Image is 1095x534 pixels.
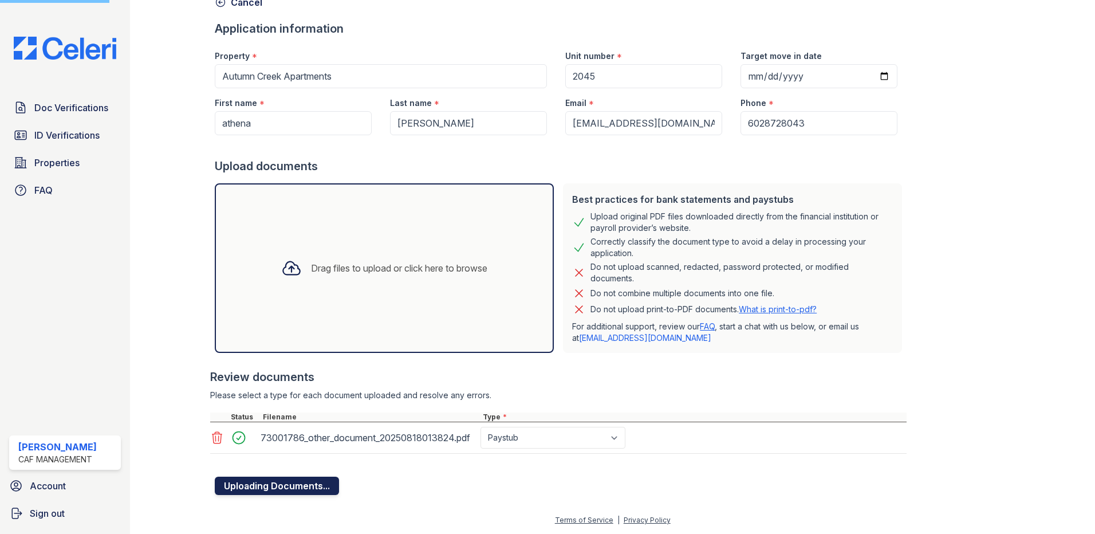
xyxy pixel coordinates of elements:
img: CE_Logo_Blue-a8612792a0a2168367f1c8372b55b34899dd931a85d93a1a3d3e32e68fde9ad4.png [5,37,125,60]
a: FAQ [9,179,121,202]
span: Account [30,479,66,493]
span: Properties [34,156,80,170]
span: FAQ [34,183,53,197]
label: Target move in date [740,50,822,62]
div: 73001786_other_document_20250818013824.pdf [261,429,476,447]
div: [PERSON_NAME] [18,440,97,454]
a: [EMAIL_ADDRESS][DOMAIN_NAME] [579,333,711,343]
a: Sign out [5,502,125,525]
label: First name [215,97,257,109]
button: Uploading Documents... [215,477,339,495]
div: Upload original PDF files downloaded directly from the financial institution or payroll provider’... [590,211,893,234]
div: Upload documents [215,158,907,174]
div: Type [480,413,907,422]
label: Phone [740,97,766,109]
div: Best practices for bank statements and paystubs [572,193,893,206]
a: What is print-to-pdf? [739,304,817,314]
span: Doc Verifications [34,101,108,115]
div: | [617,516,620,524]
div: Correctly classify the document type to avoid a delay in processing your application. [590,236,893,259]
a: Doc Verifications [9,96,121,119]
a: Privacy Policy [624,516,671,524]
label: Last name [390,97,432,109]
a: ID Verifications [9,124,121,147]
a: Properties [9,151,121,174]
div: Do not combine multiple documents into one file. [590,286,774,300]
div: Review documents [210,369,907,385]
span: ID Verifications [34,128,100,142]
a: Account [5,474,125,497]
div: Drag files to upload or click here to browse [311,261,487,275]
a: FAQ [700,321,715,331]
label: Unit number [565,50,615,62]
label: Property [215,50,250,62]
div: CAF Management [18,454,97,465]
label: Email [565,97,586,109]
div: Please select a type for each document uploaded and resolve any errors. [210,390,907,401]
div: Application information [215,21,907,37]
div: Filename [261,413,480,422]
span: Sign out [30,506,65,520]
div: Do not upload scanned, redacted, password protected, or modified documents. [590,261,893,284]
div: Status [229,413,261,422]
p: Do not upload print-to-PDF documents. [590,304,817,315]
p: For additional support, review our , start a chat with us below, or email us at [572,321,893,344]
a: Terms of Service [555,516,613,524]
